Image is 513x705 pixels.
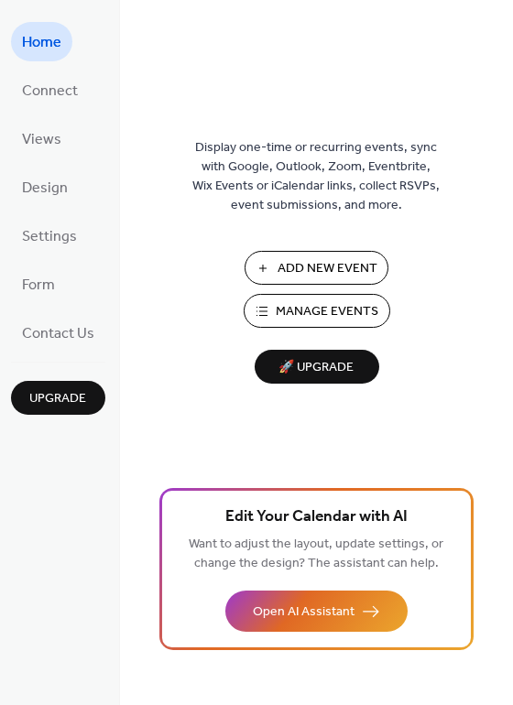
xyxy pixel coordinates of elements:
[22,175,68,203] span: Design
[245,251,388,285] button: Add New Event
[11,216,88,255] a: Settings
[190,533,444,577] span: Want to adjust the layout, update settings, or change the design? The assistant can help.
[266,356,368,381] span: 🚀 Upgrade
[277,303,379,322] span: Manage Events
[255,350,379,384] button: 🚀 Upgrade
[11,70,89,110] a: Connect
[22,126,61,155] span: Views
[22,29,61,58] span: Home
[11,22,72,61] a: Home
[225,591,408,632] button: Open AI Assistant
[30,390,87,409] span: Upgrade
[193,139,441,216] span: Display one-time or recurring events, sync with Google, Outlook, Zoom, Eventbrite, Wix Events or ...
[22,272,55,300] span: Form
[11,119,72,158] a: Views
[225,505,408,531] span: Edit Your Calendar with AI
[11,265,66,304] a: Form
[22,78,78,106] span: Connect
[278,260,377,279] span: Add New Event
[11,381,105,415] button: Upgrade
[11,168,79,207] a: Design
[244,294,390,328] button: Manage Events
[22,223,77,252] span: Settings
[253,603,355,623] span: Open AI Assistant
[11,313,105,352] a: Contact Us
[22,320,94,349] span: Contact Us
